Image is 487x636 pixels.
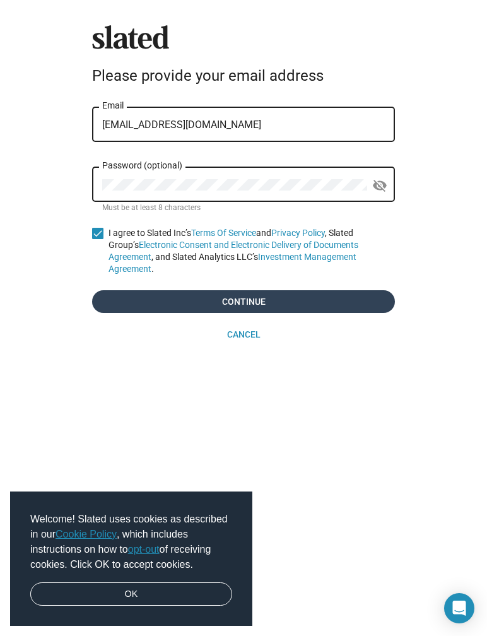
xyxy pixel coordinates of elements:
[102,323,385,346] span: Cancel
[109,227,395,275] span: I agree to Slated Inc’s and , Slated Group’s , and Slated Analytics LLC’s .
[10,492,252,627] div: cookieconsent
[372,176,387,196] mat-icon: visibility_off
[102,203,201,213] mat-hint: Must be at least 8 characters
[444,593,474,623] div: Open Intercom Messenger
[92,67,395,85] div: Please provide your email address
[30,582,232,606] a: dismiss cookie message
[92,25,395,90] sl-branding: Please provide your email address
[92,323,395,346] a: Cancel
[102,290,385,313] span: Continue
[271,228,325,238] a: Privacy Policy
[30,512,232,572] span: Welcome! Slated uses cookies as described in our , which includes instructions on how to of recei...
[56,529,117,539] a: Cookie Policy
[191,228,256,238] a: Terms Of Service
[367,173,392,198] button: Hide password
[109,240,358,262] a: Electronic Consent and Electronic Delivery of Documents Agreement
[128,544,160,555] a: opt-out
[92,290,395,313] button: Continue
